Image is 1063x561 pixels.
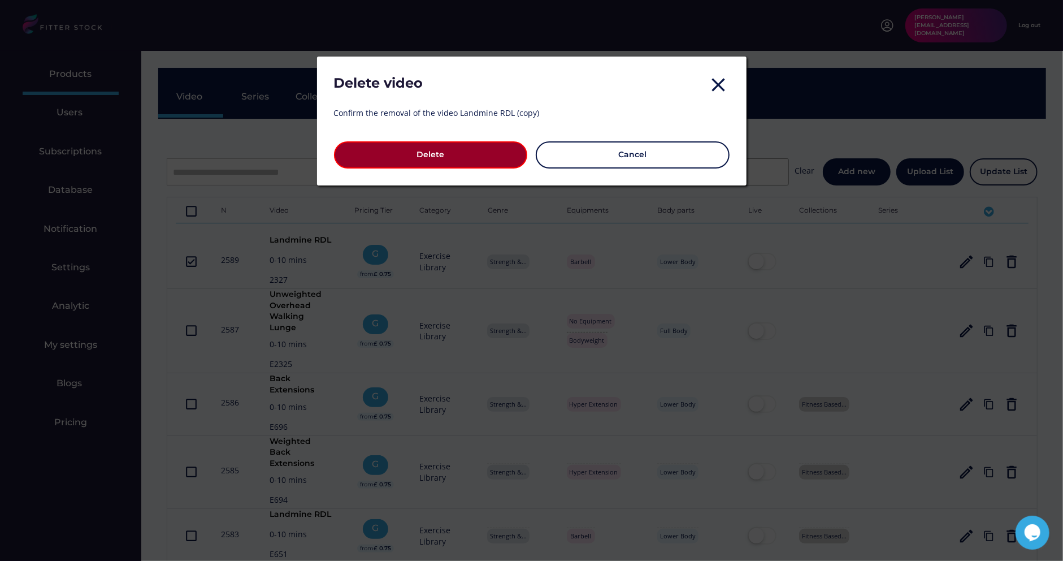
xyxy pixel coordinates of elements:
[536,141,730,169] button: Cancel
[707,74,730,96] button: close
[1016,516,1052,550] iframe: chat widget
[334,107,730,133] div: Confirm the removal of the video Landmine RDL (copy)
[334,141,528,169] button: Delete
[334,74,447,99] div: Delete video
